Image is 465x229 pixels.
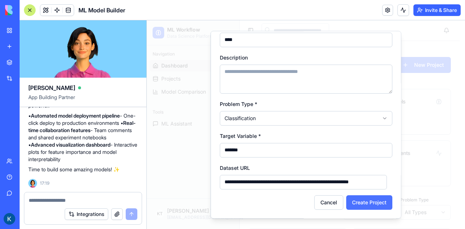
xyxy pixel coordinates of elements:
button: Create Project [199,175,246,189]
span: 17:19 [40,180,49,186]
strong: Automated model deployment pipeline [31,113,120,119]
p: • - One-click deploy to production environments • - Team comments and shared experiment notebooks... [28,112,138,163]
img: Ella_00000_wcx2te.png [28,179,37,188]
strong: Real-time collaboration features [28,120,136,133]
label: Problem Type * [73,81,110,87]
label: Target Variable * [73,113,114,119]
span: ML Model Builder [78,6,125,15]
button: Invite & Share [413,4,461,16]
img: logo [5,5,50,15]
label: Description [73,34,101,40]
p: Time to build some amazing models! ✨ [28,166,138,173]
span: [PERSON_NAME] [28,83,75,92]
span: App Building Partner [28,94,138,107]
button: Integrations [65,208,108,220]
button: Cancel [167,175,197,189]
strong: Advanced visualization dashboard [31,142,110,148]
label: Dataset URL [73,144,103,151]
img: ACg8ocJ3uVJJfxi_gzd8lwM9R_jqHmQuFQE7yjAL6RtUFkFjxsMVVw=s96-c [4,213,15,225]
